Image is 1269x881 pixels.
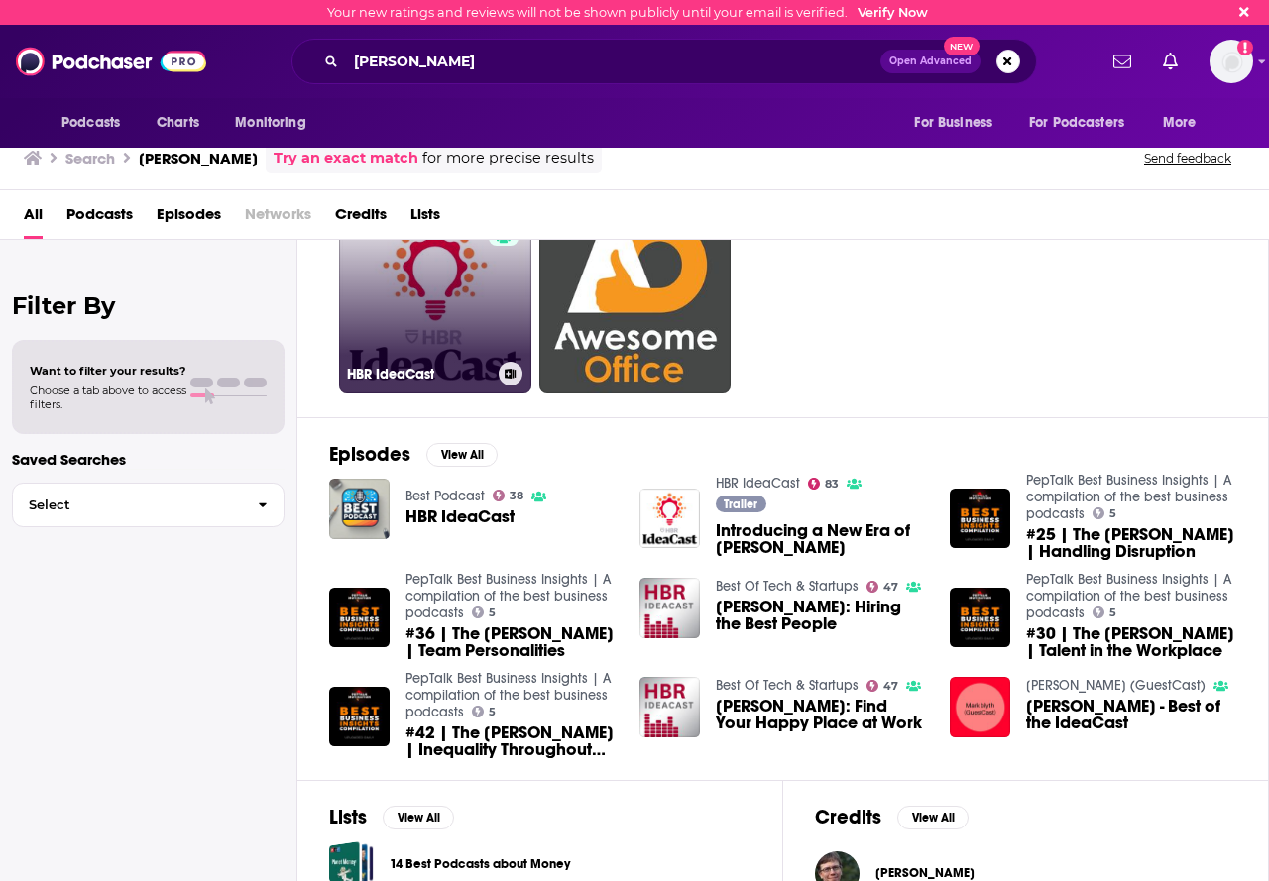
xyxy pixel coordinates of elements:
a: Best Podcast [405,488,485,504]
span: Want to filter your results? [30,364,186,378]
span: For Business [914,109,992,137]
span: #25 | The [PERSON_NAME] | Handling Disruption [1026,526,1236,560]
div: Your new ratings and reviews will not be shown publicly until your email is verified. [327,5,928,20]
a: #36 | The HBR IdeaCast | Team Personalities [329,588,390,648]
a: #42 | The HBR IdeaCast | Inequality Throughout the Workplace [329,687,390,747]
span: Choose a tab above to access filters. [30,384,186,411]
a: Curt Nickisch [875,865,975,881]
p: Saved Searches [12,450,285,469]
img: User Profile [1210,40,1253,83]
a: Best Of Tech & Startups [716,677,859,694]
img: HBR IdeaCast - Best of the IdeaCast [950,677,1010,737]
button: View All [426,443,498,467]
a: CreditsView All [815,805,969,829]
button: open menu [900,104,1017,142]
span: [PERSON_NAME] - Best of the IdeaCast [1026,698,1236,731]
svg: Email not verified [1237,40,1253,55]
span: 5 [489,708,496,716]
span: Lists [410,198,440,239]
h3: HBR IdeaCast [347,366,491,383]
span: 47 [883,583,898,592]
a: PepTalk Best Business Insights | A compilation of the best business podcasts [1026,571,1231,621]
span: #36 | The [PERSON_NAME] | Team Personalities [405,625,616,659]
a: Show notifications dropdown [1155,45,1186,78]
input: Search podcasts, credits, & more... [346,46,880,77]
a: #30 | The HBR IdeaCast | Talent in the Workplace [950,588,1010,648]
span: 47 [883,682,898,691]
a: Mark blyth (GuestCast) [1026,677,1206,694]
a: 83HBR IdeaCast [339,201,531,393]
a: #36 | The HBR IdeaCast | Team Personalities [405,625,616,659]
span: 83 [825,480,839,489]
a: PepTalk Best Business Insights | A compilation of the best business podcasts [405,670,611,720]
button: Select [12,483,285,527]
span: More [1163,109,1197,137]
a: HBR IdeaCast [329,479,390,539]
h2: Filter By [12,291,285,320]
button: View All [383,806,454,829]
a: 14 Best Podcasts about Money [390,853,570,875]
a: Podcasts [66,198,133,239]
span: Trailer [724,498,757,510]
span: 5 [1109,509,1116,518]
span: Episodes [157,198,221,239]
span: For Podcasters [1029,109,1124,137]
span: Logged in as MegnaMakan [1210,40,1253,83]
div: Search podcasts, credits, & more... [291,39,1037,84]
a: 5 [472,706,497,717]
img: HBR Ideacast: Find Your Happy Place at Work [639,677,700,737]
a: ListsView All [329,805,454,829]
a: PepTalk Best Business Insights | A compilation of the best business podcasts [405,571,611,621]
img: Introducing a New Era of HBR IdeaCast [639,489,700,549]
button: open menu [1016,104,1153,142]
span: Podcasts [61,109,120,137]
h3: [PERSON_NAME] [139,149,258,167]
span: Introducing a New Era of [PERSON_NAME] [716,522,926,556]
span: [PERSON_NAME]: Hiring the Best People [716,599,926,632]
span: #30 | The [PERSON_NAME] | Talent in the Workplace [1026,625,1236,659]
button: Show profile menu [1210,40,1253,83]
button: View All [897,806,969,829]
a: Introducing a New Era of HBR IdeaCast [716,522,926,556]
img: Podchaser - Follow, Share and Rate Podcasts [16,43,206,80]
a: 5 [1093,606,1117,618]
img: #25 | The HBR IdeaCast | Handling Disruption [950,489,1010,549]
a: #30 | The HBR IdeaCast | Talent in the Workplace [1026,625,1236,659]
a: Show notifications dropdown [1105,45,1139,78]
span: 5 [489,608,496,617]
span: 5 [1109,608,1116,617]
h2: Lists [329,805,367,829]
a: PepTalk Best Business Insights | A compilation of the best business podcasts [1026,472,1231,522]
span: Open Advanced [889,56,972,66]
button: open menu [48,104,146,142]
a: Best Of Tech & Startups [716,578,859,595]
span: Networks [245,198,311,239]
a: HBR Ideacast: Find Your Happy Place at Work [716,698,926,731]
span: Select [13,498,242,511]
a: Charts [144,104,211,142]
a: HBR IdeaCast [716,475,800,492]
a: HBR IdeaCast [405,508,515,525]
a: #42 | The HBR IdeaCast | Inequality Throughout the Workplace [405,724,616,758]
a: 5 [1093,507,1117,519]
span: New [944,37,980,55]
a: EpisodesView All [329,442,498,467]
a: HBR Ideacast: Hiring the Best People [716,599,926,632]
a: 38 [493,490,524,501]
img: HBR Ideacast: Hiring the Best People [639,578,700,638]
a: All [24,198,43,239]
a: #25 | The HBR IdeaCast | Handling Disruption [1026,526,1236,560]
a: 47 [866,680,899,692]
a: Credits [335,198,387,239]
h2: Episodes [329,442,410,467]
button: Open AdvancedNew [880,50,981,73]
button: open menu [1149,104,1221,142]
a: HBR IdeaCast - Best of the IdeaCast [1026,698,1236,731]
